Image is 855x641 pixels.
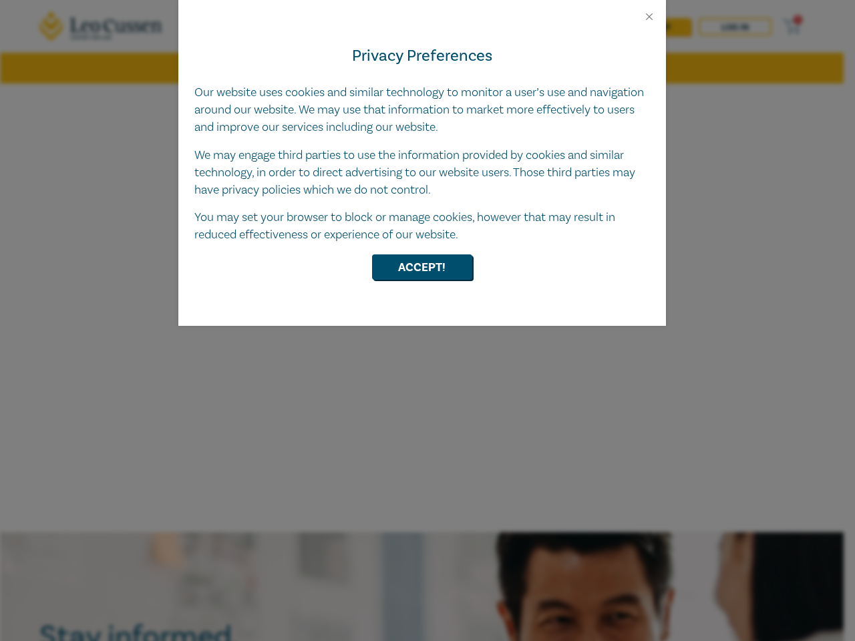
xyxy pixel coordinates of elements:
h4: Privacy Preferences [194,44,650,68]
button: Accept! [372,254,472,280]
p: We may engage third parties to use the information provided by cookies and similar technology, in... [194,147,650,199]
p: You may set your browser to block or manage cookies, however that may result in reduced effective... [194,209,650,244]
button: Close [643,11,655,23]
p: Our website uses cookies and similar technology to monitor a user’s use and navigation around our... [194,84,650,136]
